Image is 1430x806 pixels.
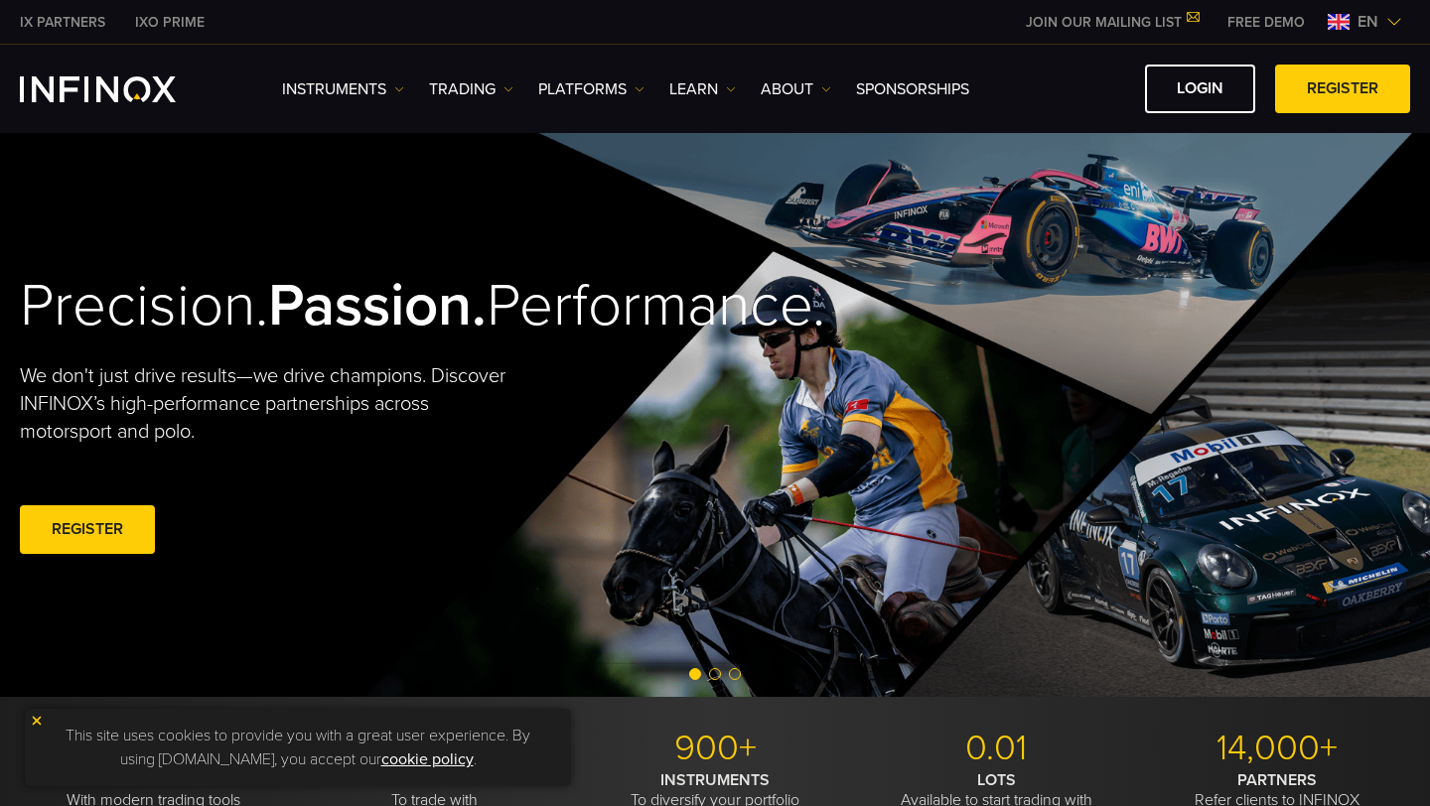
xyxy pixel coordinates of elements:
a: INFINOX MENU [1213,12,1320,33]
span: Go to slide 3 [729,668,741,680]
p: This site uses cookies to provide you with a great user experience. By using [DOMAIN_NAME], you a... [35,719,561,776]
a: REGISTER [1275,65,1410,113]
span: Go to slide 2 [709,668,721,680]
a: SPONSORSHIPS [856,77,969,101]
a: INFINOX Logo [20,76,222,102]
a: Instruments [282,77,404,101]
a: Learn [669,77,736,101]
p: We don't just drive results—we drive champions. Discover INFINOX’s high-performance partnerships ... [20,362,520,446]
a: INFINOX [120,12,219,33]
h2: Precision. Performance. [20,270,645,342]
p: 0.01 [863,727,1129,770]
p: MT4/5 [20,727,286,770]
a: JOIN OUR MAILING LIST [1011,14,1213,31]
a: TRADING [429,77,513,101]
strong: INSTRUMENTS [660,770,770,790]
a: cookie policy [381,749,474,769]
a: LOGIN [1145,65,1255,113]
span: en [1350,10,1386,34]
a: PLATFORMS [538,77,644,101]
a: INFINOX [5,12,120,33]
img: yellow close icon [30,714,44,728]
strong: PARTNERS [1237,770,1317,790]
p: 14,000+ [1144,727,1410,770]
p: 900+ [582,727,848,770]
a: ABOUT [761,77,831,101]
strong: LOTS [977,770,1016,790]
strong: Passion. [268,270,487,341]
a: REGISTER [20,505,155,554]
span: Go to slide 1 [689,668,701,680]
